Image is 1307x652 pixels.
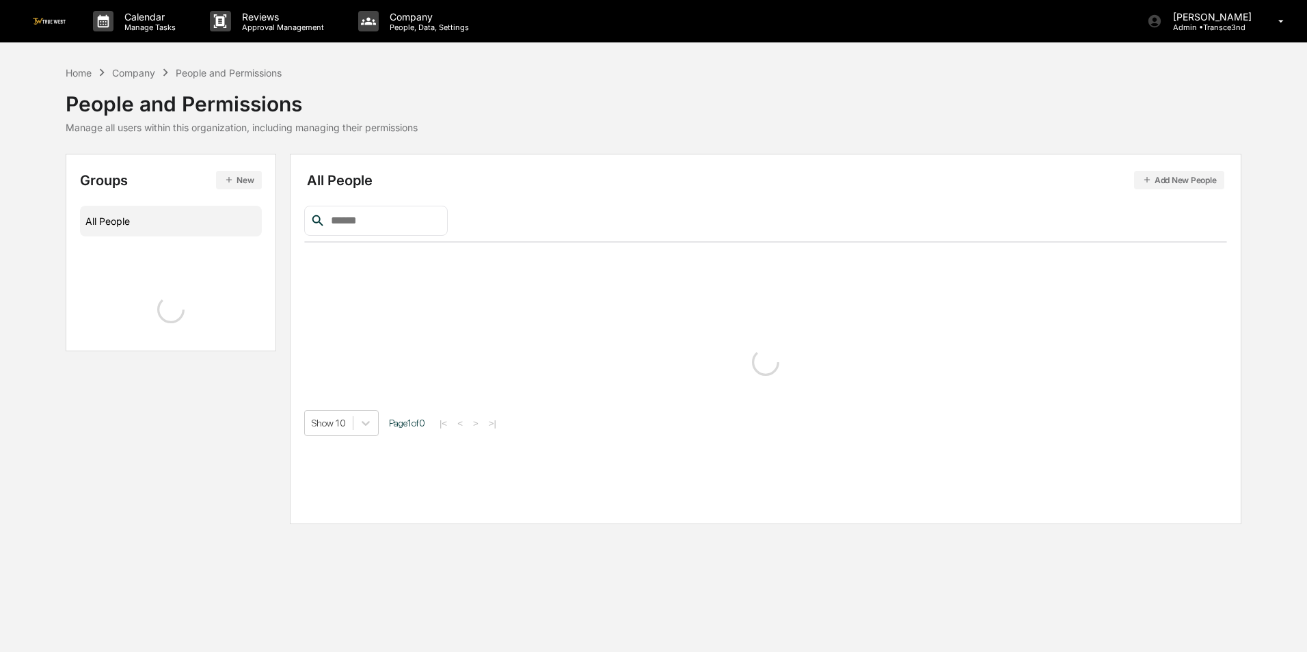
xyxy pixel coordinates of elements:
[379,23,476,32] p: People, Data, Settings
[485,418,500,429] button: >|
[231,11,331,23] p: Reviews
[80,171,262,189] div: Groups
[453,418,467,429] button: <
[66,67,92,79] div: Home
[231,23,331,32] p: Approval Management
[1162,23,1258,32] p: Admin • Transce3nd
[113,23,183,32] p: Manage Tasks
[435,418,451,429] button: |<
[85,210,257,232] div: All People
[66,122,418,133] div: Manage all users within this organization, including managing their permissions
[33,18,66,24] img: logo
[66,81,418,116] div: People and Permissions
[379,11,476,23] p: Company
[307,171,1225,189] div: All People
[1162,11,1258,23] p: [PERSON_NAME]
[389,418,425,429] span: Page 1 of 0
[1134,171,1225,189] button: Add New People
[176,67,282,79] div: People and Permissions
[113,11,183,23] p: Calendar
[112,67,155,79] div: Company
[216,171,262,189] button: New
[469,418,483,429] button: >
